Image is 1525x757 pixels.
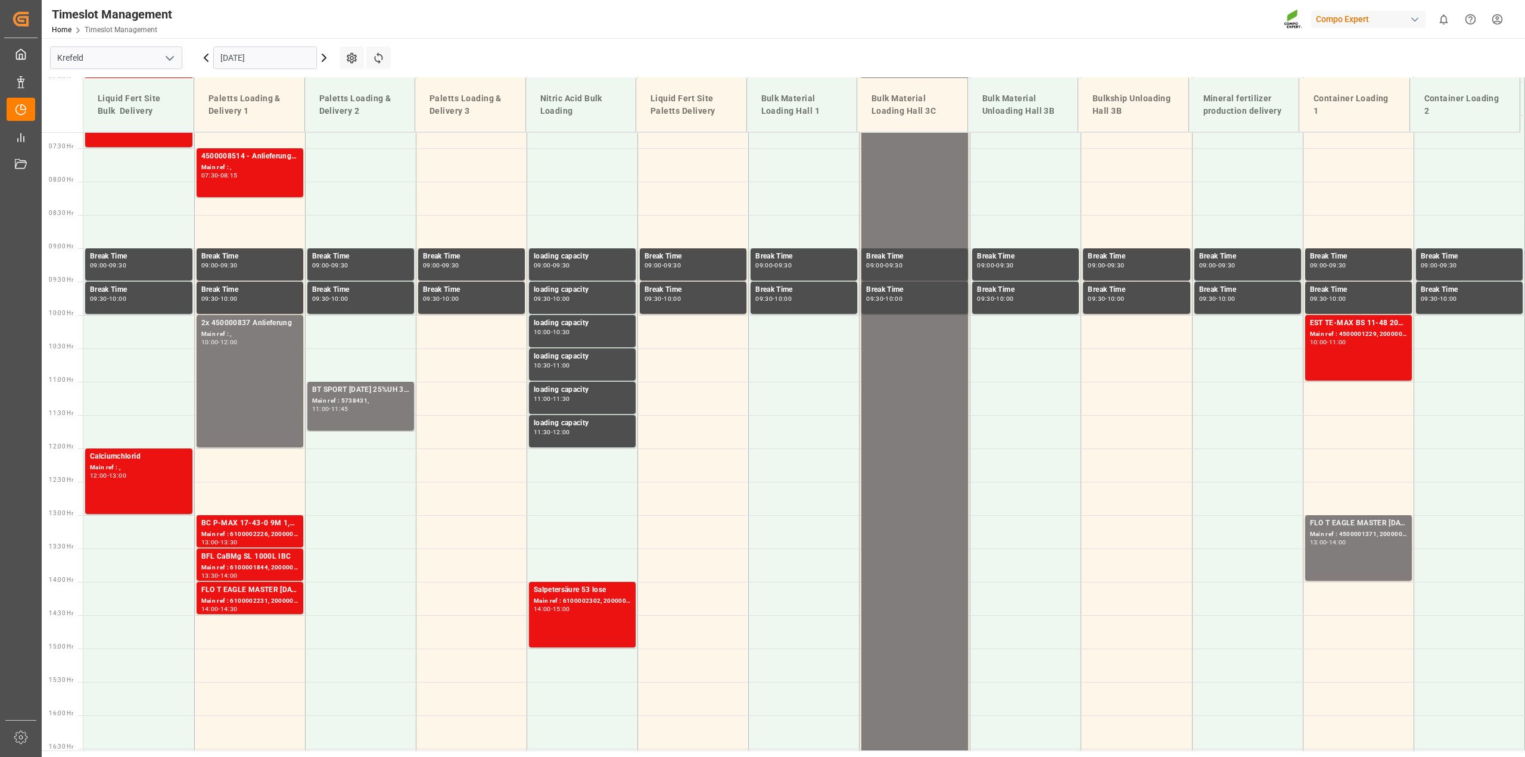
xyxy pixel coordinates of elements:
div: Main ref : 6100001844, 2000000231 [201,563,298,573]
div: 2x 450000837 Anlieferung [201,317,298,329]
div: 09:00 [977,263,994,268]
div: 09:30 [755,296,773,301]
a: Home [52,26,71,34]
div: 09:30 [442,263,459,268]
div: 09:30 [109,263,126,268]
div: 10:00 [1310,339,1327,345]
div: 09:00 [1310,263,1327,268]
div: 09:30 [1421,296,1438,301]
div: 09:30 [664,263,681,268]
div: - [551,429,553,435]
span: 11:00 Hr [49,376,73,383]
div: Break Time [977,251,1074,263]
div: 10:30 [534,363,551,368]
div: Main ref : , [201,163,298,173]
button: Compo Expert [1311,8,1430,30]
span: 16:00 Hr [49,710,73,716]
div: Calciumchlorid [90,451,188,463]
button: Help Center [1457,6,1484,33]
div: - [1216,296,1218,301]
div: 13:00 [109,473,126,478]
div: - [1327,296,1328,301]
div: Compo Expert [1311,11,1426,28]
div: 09:30 [331,263,348,268]
div: Bulk Material Loading Hall 1 [757,88,848,122]
div: - [107,263,109,268]
div: 07:30 [201,173,219,178]
div: loading capacity [534,251,631,263]
div: Break Time [90,284,188,296]
div: - [551,606,553,612]
div: Break Time [755,251,852,263]
div: Break Time [1310,284,1407,296]
div: Break Time [312,284,409,296]
div: - [1438,296,1440,301]
div: 09:00 [645,263,662,268]
div: - [1105,263,1107,268]
div: - [218,263,220,268]
div: Break Time [755,284,852,296]
div: 11:30 [553,396,570,401]
div: FLO T EAGLE MASTER [DATE] 25kg(x40) INTFLO T BKR [DATE] 25kg (x40) D,ATTPL K [DATE] 25kg (x40) D,... [201,584,298,596]
div: 09:30 [1199,296,1216,301]
div: Liquid Fert Site Bulk Delivery [93,88,184,122]
div: 09:30 [553,263,570,268]
div: 09:30 [1329,263,1346,268]
div: loading capacity [534,284,631,296]
div: - [883,263,885,268]
div: 12:00 [553,429,570,435]
div: 10:00 [774,296,792,301]
div: - [1216,263,1218,268]
div: 15:00 [553,606,570,612]
div: 09:00 [755,263,773,268]
span: 11:30 Hr [49,410,73,416]
div: 09:30 [1088,296,1105,301]
div: Paletts Loading & Delivery 3 [425,88,516,122]
div: 10:00 [534,329,551,335]
span: 09:30 Hr [49,276,73,283]
div: 09:30 [645,296,662,301]
div: Break Time [866,284,963,296]
div: 09:30 [220,263,238,268]
div: Paletts Loading & Delivery 2 [315,88,406,122]
div: - [994,263,996,268]
div: Timeslot Management [52,5,172,23]
div: Container Loading 1 [1309,88,1400,122]
div: 10:00 [1329,296,1346,301]
div: 10:00 [664,296,681,301]
span: 15:00 Hr [49,643,73,650]
div: 11:45 [331,406,348,412]
div: Main ref : 6100002231, 2000001345 [201,596,298,606]
div: 09:30 [977,296,994,301]
div: 10:00 [996,296,1013,301]
div: Break Time [977,284,1074,296]
div: - [883,296,885,301]
div: Break Time [312,251,409,263]
div: Liquid Fert Site Paletts Delivery [646,88,737,122]
div: Main ref : 6100002226, 2000000070 [201,529,298,540]
div: Break Time [645,251,742,263]
div: Break Time [1088,284,1185,296]
div: - [218,339,220,345]
div: 09:30 [885,263,902,268]
div: - [994,296,996,301]
div: 11:00 [1329,339,1346,345]
div: 4500008514 - Anlieferung Norkem [201,151,298,163]
div: 11:30 [534,429,551,435]
div: 10:00 [885,296,902,301]
div: 09:30 [1218,263,1235,268]
div: 12:00 [220,339,238,345]
div: - [551,396,553,401]
img: Screenshot%202023-09-29%20at%2010.02.21.png_1712312052.png [1284,9,1303,30]
div: EST TE-MAX BS 11-48 20kg (x56) INT MTO [1310,317,1407,329]
div: 12:00 [90,473,107,478]
div: 13:00 [1310,540,1327,545]
div: BC P-MAX 17-43-0 9M 1,05T BB CG [201,518,298,529]
div: - [107,473,109,478]
div: 11:00 [534,396,551,401]
div: - [1327,263,1328,268]
div: Break Time [201,284,298,296]
div: 14:30 [220,606,238,612]
div: loading capacity [534,418,631,429]
div: loading capacity [534,317,631,329]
